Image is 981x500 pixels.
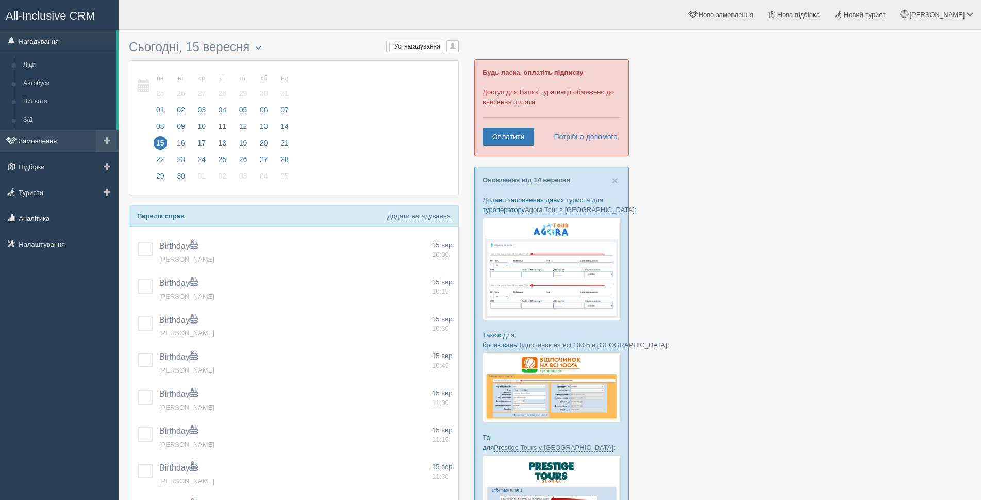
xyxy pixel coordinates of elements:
span: 24 [195,153,208,166]
span: Нове замовлення [699,11,753,19]
a: [PERSON_NAME] [159,404,214,411]
a: Birthday [159,241,198,250]
span: 30 [174,169,188,183]
a: 03 [234,170,253,187]
a: 17 [192,137,211,154]
span: 05 [278,169,291,183]
p: Також для бронювань : [483,330,621,350]
a: ср 27 [192,69,211,104]
span: 15 вер. [432,352,454,360]
span: 10:00 [432,251,449,259]
a: 28 [275,154,292,170]
span: 15 [154,136,167,150]
a: 15 вер. 10:45 [432,351,454,370]
a: [PERSON_NAME] [159,477,214,485]
a: 09 [171,121,191,137]
a: 15 вер. 11:30 [432,462,454,481]
span: 28 [278,153,291,166]
a: [PERSON_NAME] [159,255,214,263]
span: 30 [257,87,271,100]
span: 01 [195,169,208,183]
span: 10:15 [432,287,449,295]
a: 18 [213,137,232,154]
a: 05 [275,170,292,187]
a: Потрібна допомога [547,128,618,146]
small: нд [278,74,291,83]
span: 04 [257,169,271,183]
span: 28 [216,87,229,100]
a: 30 [171,170,191,187]
span: Birthday [159,427,198,436]
span: 11:00 [432,399,449,407]
span: 25 [154,87,167,100]
small: пн [154,74,167,83]
a: пт 29 [234,69,253,104]
a: [PERSON_NAME] [159,441,214,448]
span: 31 [278,87,291,100]
span: × [612,174,618,186]
span: Нова підбірка [777,11,820,19]
a: Оплатити [483,128,534,146]
span: All-Inclusive CRM [6,9,95,22]
a: [PERSON_NAME] [159,366,214,374]
h3: Сьогодні, 15 вересня [129,40,459,55]
b: Перелік справ [137,212,185,220]
span: 08 [154,120,167,133]
a: 20 [254,137,274,154]
a: Birthday [159,279,198,287]
span: 04 [216,103,229,117]
a: 21 [275,137,292,154]
span: 16 [174,136,188,150]
span: 22 [154,153,167,166]
span: 15 вер. [432,389,454,397]
a: 15 вер. 11:15 [432,426,454,445]
span: Новий турист [844,11,886,19]
div: Доступ для Вашої турагенції обмежено до внесення оплати [474,59,629,156]
span: 03 [237,169,250,183]
a: All-Inclusive CRM [1,1,118,29]
span: 03 [195,103,208,117]
a: 23 [171,154,191,170]
span: 15 вер. [432,463,454,471]
span: 19 [237,136,250,150]
span: 23 [174,153,188,166]
a: Вильоти [19,92,116,111]
a: 04 [213,104,232,121]
a: 15 вер. 10:30 [432,315,454,334]
img: agora-tour-%D1%84%D0%BE%D1%80%D0%BC%D0%B0-%D0%B1%D1%80%D0%BE%D0%BD%D1%8E%D0%B2%D0%B0%D0%BD%D0%BD%... [483,217,621,320]
a: 27 [254,154,274,170]
a: 19 [234,137,253,154]
a: 14 [275,121,292,137]
span: 10:45 [432,362,449,369]
span: 18 [216,136,229,150]
span: 26 [237,153,250,166]
span: 01 [154,103,167,117]
a: З/Д [19,111,116,130]
span: 21 [278,136,291,150]
span: 14 [278,120,291,133]
a: 15 вер. 10:15 [432,278,454,297]
span: Усі нагадування [394,43,440,50]
a: [PERSON_NAME] [159,329,214,337]
b: Будь ласка, оплатіть підписку [483,69,583,76]
a: 15 вер. 10:00 [432,240,454,260]
a: Prestige Tours у [GEOGRAPHIC_DATA] [494,444,613,452]
a: Birthday [159,316,198,325]
a: 07 [275,104,292,121]
img: otdihnavse100--%D1%84%D0%BE%D1%80%D0%BC%D0%B0-%D0%B1%D1%80%D0%BE%D0%BD%D0%B8%D1%80%D0%BE%D0%B2%D0... [483,352,621,423]
span: [PERSON_NAME] [909,11,965,19]
small: сб [257,74,271,83]
span: 29 [154,169,167,183]
a: вт 26 [171,69,191,104]
span: 11 [216,120,229,133]
a: Відпочинок на всі 100% в [GEOGRAPHIC_DATA] [517,341,667,349]
span: 02 [174,103,188,117]
span: Birthday [159,352,198,361]
a: 16 [171,137,191,154]
span: 11:15 [432,436,449,443]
